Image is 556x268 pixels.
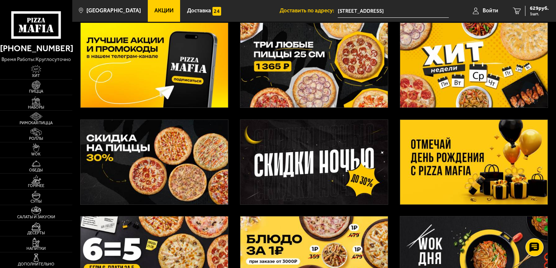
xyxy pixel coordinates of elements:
span: Доставка [187,8,211,13]
input: Ваш адрес доставки [338,4,449,18]
span: [GEOGRAPHIC_DATA] [86,8,141,13]
span: Войти [483,8,498,13]
span: 1 шт. [530,12,549,16]
span: Доставить по адресу: [280,8,338,13]
span: 629 руб. [530,6,549,11]
img: 15daf4d41897b9f0e9f617042186c801.svg [212,7,221,16]
span: Акции [154,8,174,13]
